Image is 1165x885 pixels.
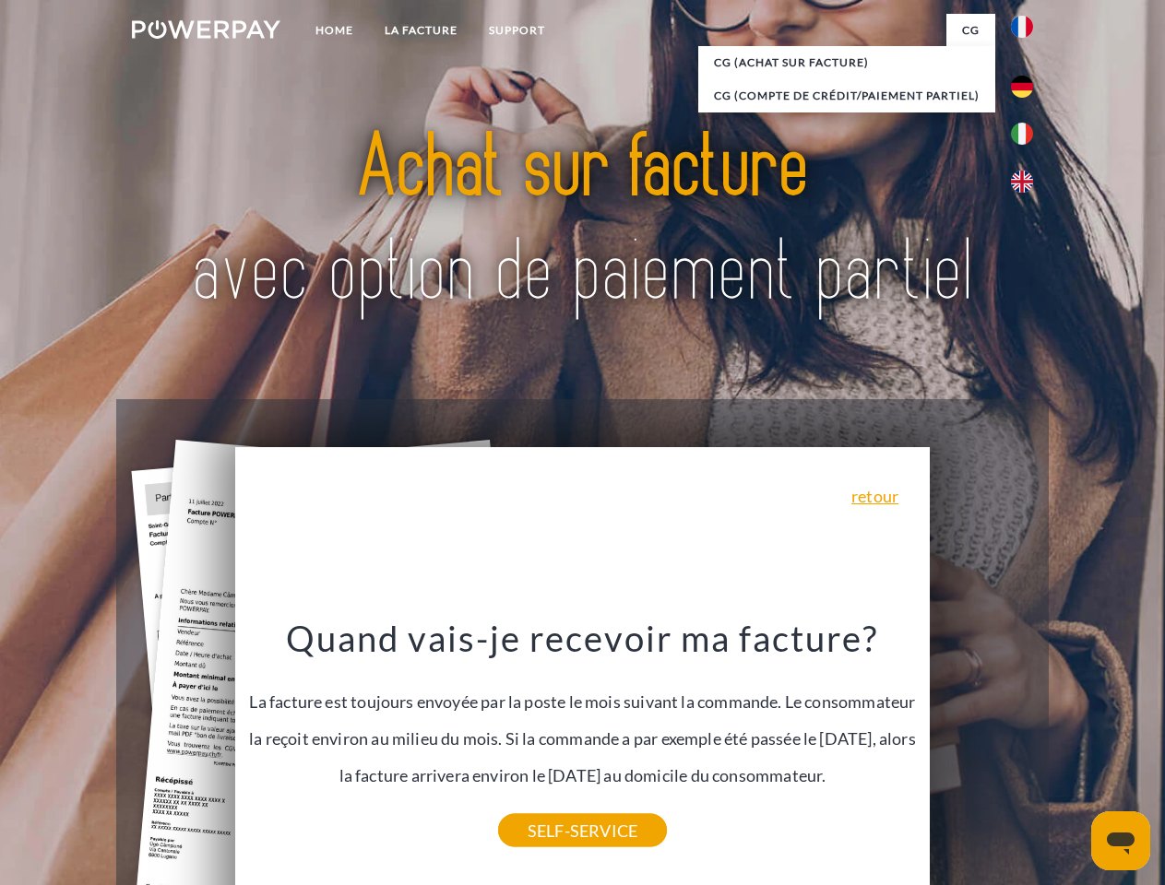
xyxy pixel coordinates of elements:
[1011,171,1033,193] img: en
[498,814,667,847] a: SELF-SERVICE
[698,46,995,79] a: CG (achat sur facture)
[369,14,473,47] a: LA FACTURE
[1011,16,1033,38] img: fr
[246,616,920,831] div: La facture est toujours envoyée par la poste le mois suivant la commande. Le consommateur la reço...
[946,14,995,47] a: CG
[300,14,369,47] a: Home
[1091,811,1150,870] iframe: Bouton de lancement de la fenêtre de messagerie
[246,616,920,660] h3: Quand vais-je recevoir ma facture?
[132,20,280,39] img: logo-powerpay-white.svg
[473,14,561,47] a: Support
[176,88,989,353] img: title-powerpay_fr.svg
[851,488,898,504] a: retour
[1011,76,1033,98] img: de
[1011,123,1033,145] img: it
[698,79,995,112] a: CG (Compte de crédit/paiement partiel)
